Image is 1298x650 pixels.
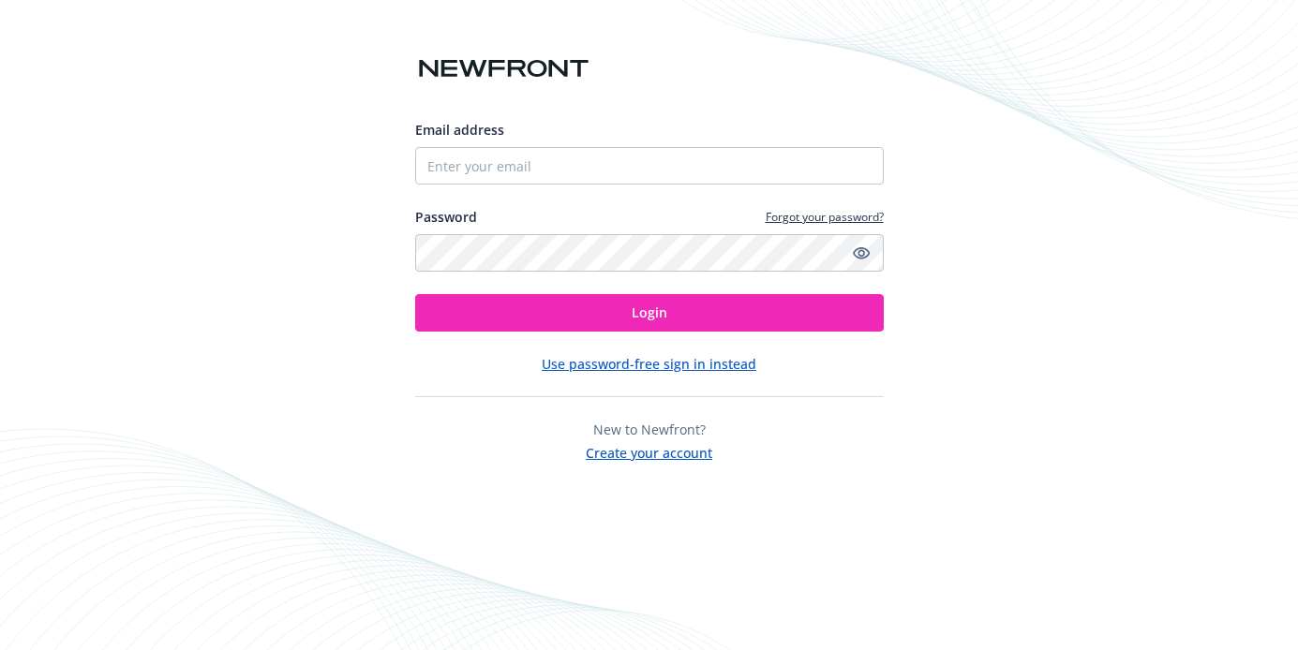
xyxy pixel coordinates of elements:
button: Login [415,294,884,332]
a: Forgot your password? [766,209,884,225]
a: Show password [850,242,873,264]
button: Create your account [586,439,712,463]
span: Email address [415,121,504,139]
input: Enter your email [415,147,884,185]
span: New to Newfront? [593,421,706,438]
span: Login [632,303,667,321]
label: Password [415,207,477,227]
button: Use password-free sign in instead [542,354,756,374]
input: Enter your password [415,234,884,272]
img: Newfront logo [415,52,592,85]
